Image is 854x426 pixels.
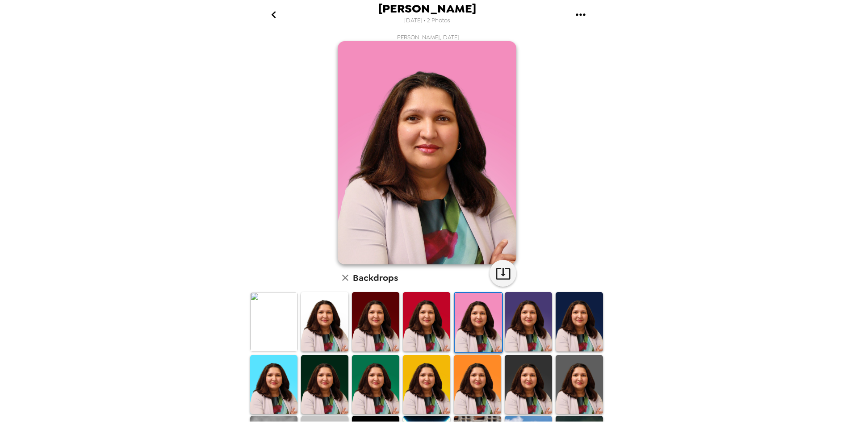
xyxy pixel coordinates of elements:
[378,3,476,15] span: [PERSON_NAME]
[338,41,516,264] img: user
[395,33,459,41] span: [PERSON_NAME] , [DATE]
[404,15,450,27] span: [DATE] • 2 Photos
[250,292,297,351] img: Original
[353,271,398,285] h6: Backdrops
